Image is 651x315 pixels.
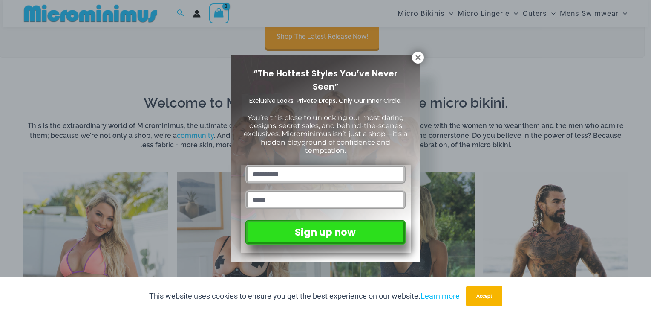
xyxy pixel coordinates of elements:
span: “The Hottest Styles You’ve Never Seen” [253,67,398,93]
p: This website uses cookies to ensure you get the best experience on our website. [149,290,460,303]
span: You’re this close to unlocking our most daring designs, secret sales, and behind-the-scenes exclu... [244,114,407,155]
a: Learn more [421,292,460,300]
button: Sign up now [245,220,405,245]
button: Accept [466,286,502,306]
button: Close [412,52,424,64]
span: Exclusive Looks. Private Drops. Only Our Inner Circle. [249,96,402,105]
